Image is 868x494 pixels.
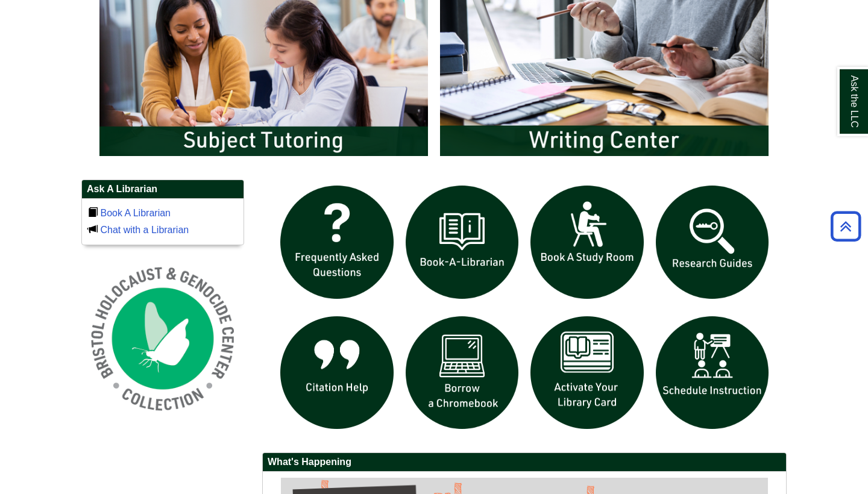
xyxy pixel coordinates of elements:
h2: What's Happening [263,453,786,472]
a: Back to Top [826,218,865,234]
img: Borrow a chromebook icon links to the borrow a chromebook web page [400,310,525,436]
img: Holocaust and Genocide Collection [81,257,244,420]
img: For faculty. Schedule Library Instruction icon links to form. [650,310,775,436]
a: Chat with a Librarian [100,225,189,235]
img: Research Guides icon links to research guides web page [650,180,775,305]
h2: Ask A Librarian [82,180,244,199]
div: slideshow [274,180,775,440]
img: Book a Librarian icon links to book a librarian web page [400,180,525,305]
img: activate Library Card icon links to form to activate student ID into library card [524,310,650,436]
a: Book A Librarian [100,208,171,218]
img: book a study room icon links to book a study room web page [524,180,650,305]
img: citation help icon links to citation help guide page [274,310,400,436]
img: frequently asked questions [274,180,400,305]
